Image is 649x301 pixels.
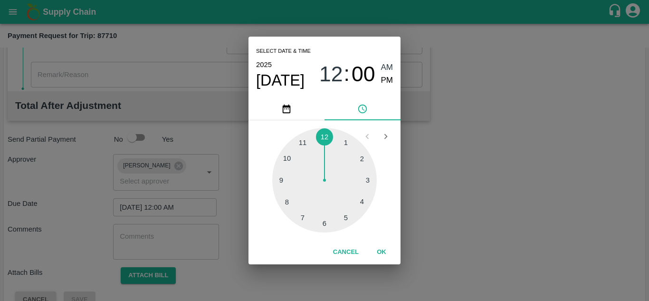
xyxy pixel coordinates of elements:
button: Open next view [377,127,395,146]
button: pick time [324,97,401,120]
button: [DATE] [256,71,305,90]
button: pick date [248,97,324,120]
button: PM [381,74,393,87]
button: Cancel [329,244,363,261]
span: : [344,61,350,87]
span: Select date & time [256,44,311,58]
button: 2025 [256,58,272,71]
button: AM [381,61,393,74]
span: 00 [352,62,375,87]
button: OK [366,244,397,261]
span: 12 [319,62,343,87]
button: 12 [319,61,343,87]
button: 00 [352,61,375,87]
